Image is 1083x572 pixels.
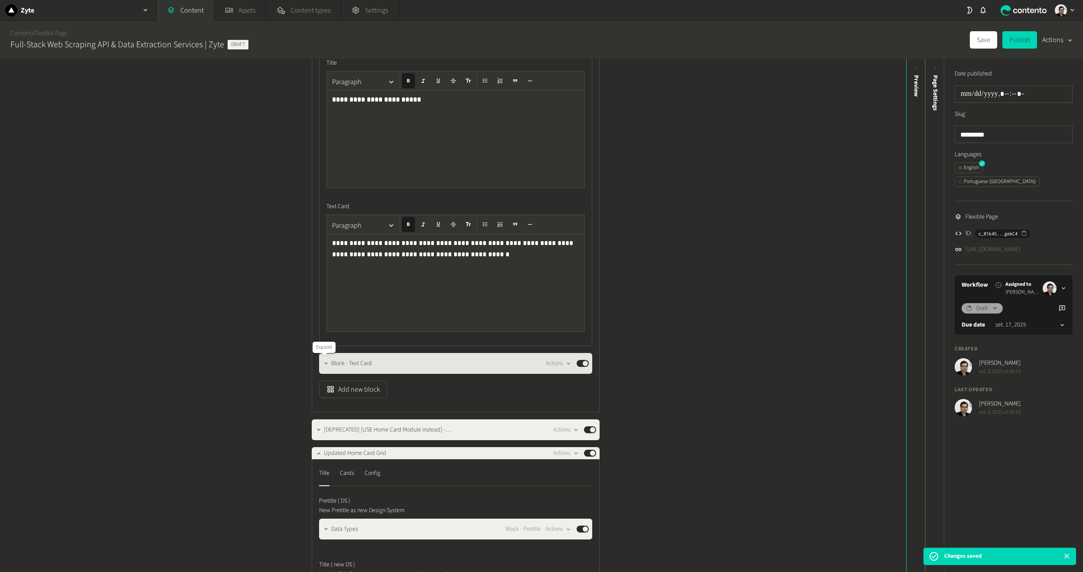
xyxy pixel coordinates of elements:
a: Content [10,29,32,38]
button: Paragraph [329,217,398,234]
div: Portuguese ([GEOGRAPHIC_DATA]) [959,178,1036,186]
button: Actions [553,448,579,458]
button: Paragraph [329,73,398,91]
div: Preview [912,75,921,97]
p: New Pretitle as new Design System [319,506,516,515]
span: Draft [228,40,248,49]
a: [URL][DOMAIN_NAME] [966,245,1020,254]
button: Actions [553,425,579,435]
span: Title [326,59,337,68]
button: Actions [546,524,571,534]
button: Add new block [319,381,387,398]
h4: Created [955,345,1073,353]
h2: Full-Stack Web Scraping API & Data Extraction Services | Zyte [10,38,224,51]
span: Text Card [326,202,349,211]
label: Languages [955,150,1073,159]
span: [DEPRECATED] [USE Home Card Module instead] -Updated Home Cards [324,425,460,435]
span: Draft [976,304,988,313]
span: [PERSON_NAME] [979,359,1021,368]
div: Expand [313,342,336,353]
span: Flexible Page [966,212,998,222]
span: c_01k45...gekC4 [979,230,1018,238]
span: Content types [290,5,330,16]
img: Vinicius Machado [1055,4,1067,16]
div: English [959,164,979,172]
label: Due date [962,320,985,330]
span: / [32,29,34,38]
button: Save [970,31,997,49]
button: Publish [1002,31,1037,49]
div: Cards [340,466,354,480]
span: Updated Home Card Grid [324,449,386,458]
button: Actions [546,358,571,369]
p: Changes saved [944,552,982,561]
div: Title [319,466,329,480]
span: Settings [365,5,388,16]
button: Portuguese ([GEOGRAPHIC_DATA]) [955,177,1040,187]
span: set. 2, 2025 at 09:23 [979,409,1021,416]
button: English [955,163,983,173]
span: Title ( new DS ) [319,560,355,569]
img: Zyte [5,4,17,16]
span: Pretitle ( DS ) [319,497,350,506]
button: c_01k45...gekC4 [975,229,1031,238]
img: Vinicius Machado [1043,281,1057,295]
span: set. 2, 2025 at 09:23 [979,368,1021,376]
h2: Zyte [21,5,34,16]
h4: Last updated [955,386,1073,394]
span: Data Types [331,525,358,534]
time: set. 17, 2025 [995,320,1026,330]
a: Flexible Page [34,29,67,38]
a: Workflow [962,281,988,290]
span: Page Settings [931,75,940,111]
img: Vinicius Machado [955,399,972,416]
span: [PERSON_NAME] [979,399,1021,409]
button: Actions [1042,31,1073,49]
span: ID: [966,229,972,238]
div: Config [365,466,380,480]
label: Slug [955,110,967,119]
span: Assigned to [1005,281,1039,288]
span: [PERSON_NAME] [1005,288,1039,296]
span: Block - Text Card [331,359,372,368]
label: Date published [955,69,992,78]
span: Block - Pretitle [506,525,541,534]
button: Draft [962,303,1003,314]
img: Vinicius Machado [955,358,972,376]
